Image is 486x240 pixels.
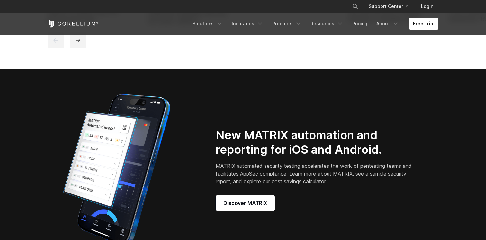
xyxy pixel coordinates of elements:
[416,1,438,12] a: Login
[48,20,99,28] a: Corellium Home
[348,18,371,30] a: Pricing
[216,128,414,157] h2: New MATRIX automation and reporting for iOS and Android.
[344,1,438,12] div: Navigation Menu
[373,18,403,30] a: About
[216,195,275,211] a: Discover MATRIX
[189,18,438,30] div: Navigation Menu
[409,18,438,30] a: Free Trial
[268,18,305,30] a: Products
[307,18,347,30] a: Resources
[223,199,267,207] span: Discover MATRIX
[364,1,413,12] a: Support Center
[48,32,64,48] button: previous
[349,1,361,12] button: Search
[70,32,86,48] button: next
[189,18,227,30] a: Solutions
[216,162,414,185] p: MATRIX automated security testing accelerates the work of pentesting teams and facilitates AppSec...
[228,18,267,30] a: Industries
